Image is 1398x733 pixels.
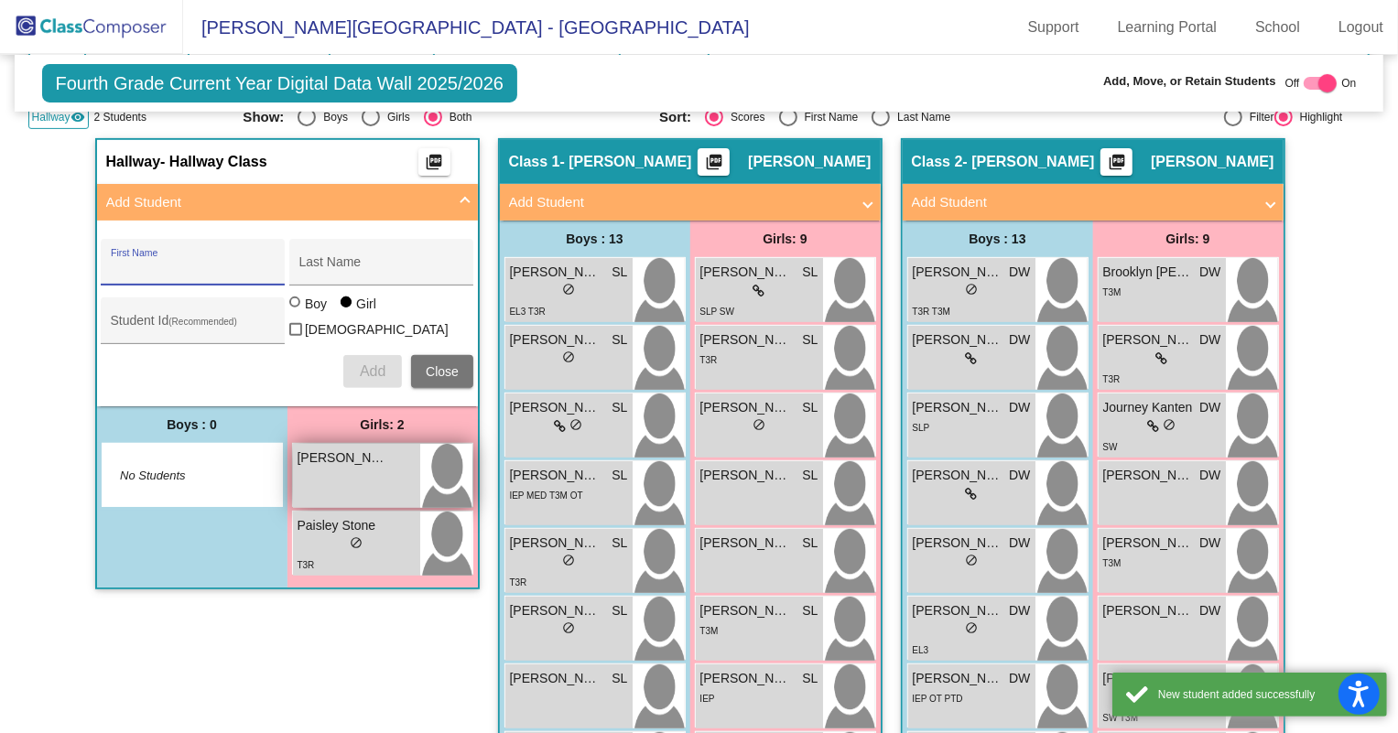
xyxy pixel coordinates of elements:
[912,192,1252,213] mat-panel-title: Add Student
[343,355,402,388] button: Add
[965,283,978,296] span: do_not_disturb_alt
[1324,13,1398,42] a: Logout
[111,262,276,276] input: First Name
[1103,442,1118,452] span: SW
[802,601,818,620] span: SL
[1103,669,1195,688] span: [PERSON_NAME]
[659,108,1062,126] mat-radio-group: Select an option
[160,153,267,171] span: - Hallway Class
[562,350,575,363] span: do_not_disturb_alt
[1164,418,1176,431] span: do_not_disturb_alt
[1009,398,1030,417] span: DW
[802,263,818,282] span: SL
[510,330,601,350] span: [PERSON_NAME]
[797,109,859,125] div: First Name
[913,330,1004,350] span: [PERSON_NAME]
[1103,287,1122,297] span: T3M
[903,221,1093,257] div: Boys : 13
[753,418,765,431] span: do_not_disturb_alt
[1293,109,1343,125] div: Highlight
[560,153,692,171] span: - [PERSON_NAME]
[500,221,690,257] div: Boys : 13
[350,536,363,549] span: do_not_disturb_alt
[298,448,389,468] span: [PERSON_NAME]
[1158,686,1373,703] div: New student added successfully
[510,466,601,485] span: [PERSON_NAME]
[32,109,70,125] span: Hallway
[411,355,473,388] button: Close
[243,109,284,125] span: Show:
[612,398,627,417] span: SL
[510,398,601,417] span: [PERSON_NAME] Field
[94,109,146,125] span: 2 Students
[1103,330,1195,350] span: [PERSON_NAME]
[1009,330,1030,350] span: DW
[426,364,459,379] span: Close
[913,645,929,655] span: EL3
[700,626,719,636] span: T3M
[1285,75,1300,92] span: Off
[1103,13,1232,42] a: Learning Portal
[1199,263,1220,282] span: DW
[890,109,950,125] div: Last Name
[913,601,1004,620] span: [PERSON_NAME]
[802,534,818,553] span: SL
[1009,601,1030,620] span: DW
[316,109,348,125] div: Boys
[500,184,881,221] mat-expansion-panel-header: Add Student
[1009,534,1030,553] span: DW
[111,320,276,335] input: Student Id
[106,192,447,213] mat-panel-title: Add Student
[700,601,792,620] span: [PERSON_NAME]
[1103,601,1195,620] span: [PERSON_NAME]
[70,110,85,124] mat-icon: visibility
[1103,72,1276,91] span: Add, Move, or Retain Students
[183,13,750,42] span: [PERSON_NAME][GEOGRAPHIC_DATA] - [GEOGRAPHIC_DATA]
[1093,221,1284,257] div: Girls: 9
[700,398,792,417] span: [PERSON_NAME]
[802,398,818,417] span: SL
[243,108,645,126] mat-radio-group: Select an option
[1103,398,1195,417] span: Journey Kanten
[912,153,963,171] span: Class 2
[1100,148,1132,176] button: Print Students Details
[913,466,1004,485] span: [PERSON_NAME]
[913,307,951,317] span: T3R T3M
[1199,398,1220,417] span: DW
[748,153,871,171] span: [PERSON_NAME]
[510,490,583,501] span: IEP MED T3M OT
[612,263,627,282] span: SL
[355,295,376,313] div: Girl
[903,184,1284,221] mat-expansion-panel-header: Add Student
[612,466,627,485] span: SL
[509,153,560,171] span: Class 1
[97,406,287,443] div: Boys : 0
[700,466,792,485] span: [PERSON_NAME]
[305,318,449,340] span: [DEMOGRAPHIC_DATA]
[1199,466,1220,485] span: DW
[562,621,575,634] span: do_not_disturb_alt
[802,330,818,350] span: SL
[510,263,601,282] span: [PERSON_NAME]
[509,192,850,213] mat-panel-title: Add Student
[612,330,627,350] span: SL
[913,263,1004,282] span: [PERSON_NAME]
[913,398,1004,417] span: [PERSON_NAME]
[1103,466,1195,485] span: [PERSON_NAME]
[1241,13,1315,42] a: School
[510,577,527,587] span: T3R
[659,109,691,125] span: Sort:
[562,283,575,296] span: do_not_disturb_alt
[570,418,583,431] span: do_not_disturb_alt
[913,669,1004,688] span: [PERSON_NAME]
[1013,13,1094,42] a: Support
[965,621,978,634] span: do_not_disturb_alt
[1341,75,1356,92] span: On
[510,307,546,317] span: EL3 T3R
[698,148,730,176] button: Print Students Details
[612,534,627,553] span: SL
[1103,263,1195,282] span: Brooklyn [PERSON_NAME]
[1103,534,1195,553] span: [PERSON_NAME]
[963,153,1095,171] span: - [PERSON_NAME]
[1199,669,1220,688] span: DW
